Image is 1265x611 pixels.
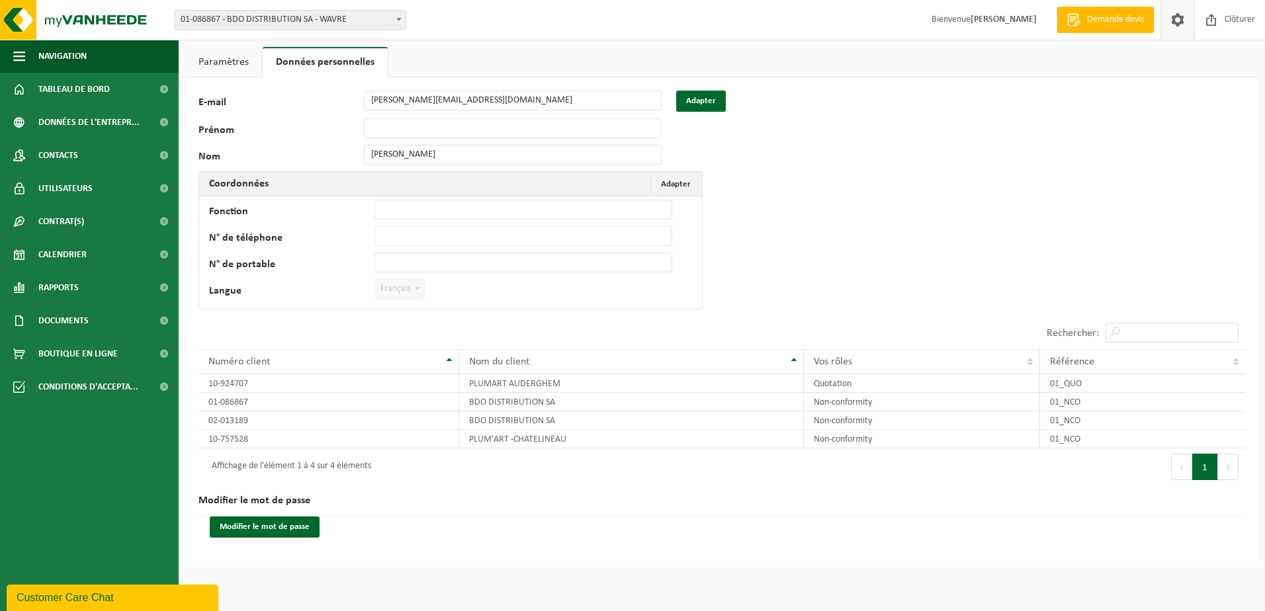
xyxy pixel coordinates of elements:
[38,238,87,271] span: Calendrier
[263,47,388,77] a: Données personnelles
[38,205,84,238] span: Contrat(s)
[198,125,364,138] label: Prénom
[198,430,459,448] td: 10-757528
[7,582,221,611] iframe: chat widget
[804,374,1040,393] td: Quotation
[38,73,110,106] span: Tableau de bord
[198,485,1245,516] h2: Modifier le mot de passe
[38,172,93,205] span: Utilisateurs
[38,304,89,337] span: Documents
[198,411,459,430] td: 02-013189
[1040,393,1245,411] td: 01_NCO
[374,279,425,299] span: Français
[205,455,371,479] div: Affichage de l'élément 1 à 4 sur 4 éléments
[661,180,691,188] span: Adapter
[459,393,804,411] td: BDO DISTRIBUTION SA
[1171,454,1192,480] button: Previous
[209,206,374,220] label: Fonction
[209,286,374,299] label: Langue
[209,259,374,272] label: N° de portable
[1040,411,1245,430] td: 01_NCO
[1084,13,1147,26] span: Demande devis
[1050,356,1094,367] span: Référence
[469,356,529,367] span: Nom du client
[38,271,79,304] span: Rapports
[210,516,320,538] button: Modifier le mot de passe
[38,106,140,139] span: Données de l'entrepr...
[676,91,726,112] button: Adapter
[38,40,87,73] span: Navigation
[1218,454,1239,480] button: Next
[38,370,138,403] span: Conditions d'accepta...
[185,47,262,77] a: Paramètres
[804,430,1040,448] td: Non-conformity
[459,374,804,393] td: PLUMART AUDERGHEM
[209,233,374,246] label: N° de téléphone
[198,374,459,393] td: 10-924707
[1192,454,1218,480] button: 1
[198,393,459,411] td: 01-086867
[650,172,701,196] button: Adapter
[1040,374,1245,393] td: 01_QUO
[364,91,662,110] input: E-mail
[1040,430,1245,448] td: 01_NCO
[198,97,364,112] label: E-mail
[804,411,1040,430] td: Non-conformity
[459,411,804,430] td: BDO DISTRIBUTION SA
[804,393,1040,411] td: Non-conformity
[208,356,270,367] span: Numéro client
[38,139,78,172] span: Contacts
[175,11,406,29] span: 01-086867 - BDO DISTRIBUTION SA - WAVRE
[971,15,1037,24] strong: [PERSON_NAME]
[814,356,852,367] span: Vos rôles
[175,10,406,30] span: 01-086867 - BDO DISTRIBUTION SA - WAVRE
[1057,7,1154,33] a: Demande devis
[375,280,424,298] span: Français
[198,151,364,165] label: Nom
[199,172,279,196] h2: Coordonnées
[459,430,804,448] td: PLUM'ART -CHATELINEAU
[1047,328,1099,339] label: Rechercher:
[38,337,118,370] span: Boutique en ligne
